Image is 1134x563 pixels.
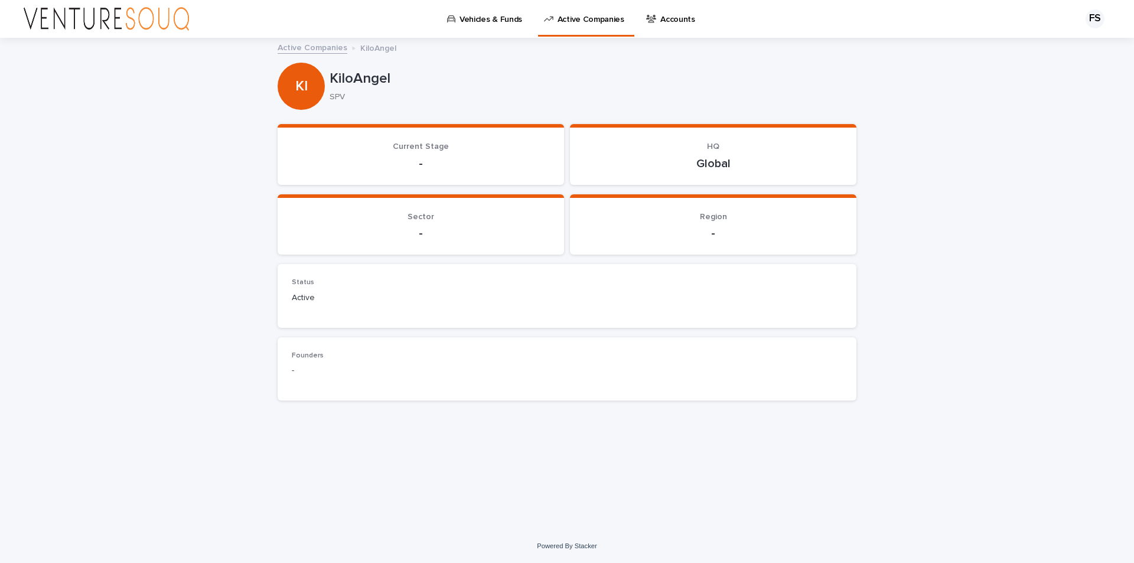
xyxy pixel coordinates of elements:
[292,352,324,359] span: Founders
[584,157,842,171] p: Global
[292,226,550,240] p: -
[278,40,347,54] a: Active Companies
[584,226,842,240] p: -
[330,92,847,102] p: SPV
[707,142,719,151] span: HQ
[360,41,396,54] p: KiloAngel
[700,213,727,221] span: Region
[24,7,189,31] img: 3elEJekzRomsFYAsX215
[330,70,852,87] p: KiloAngel
[292,292,466,304] p: Active
[393,142,449,151] span: Current Stage
[292,365,466,377] p: -
[1086,9,1104,28] div: FS
[537,542,597,549] a: Powered By Stacker
[408,213,434,221] span: Sector
[278,30,325,95] div: KI
[292,279,314,286] span: Status
[292,157,550,171] p: -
